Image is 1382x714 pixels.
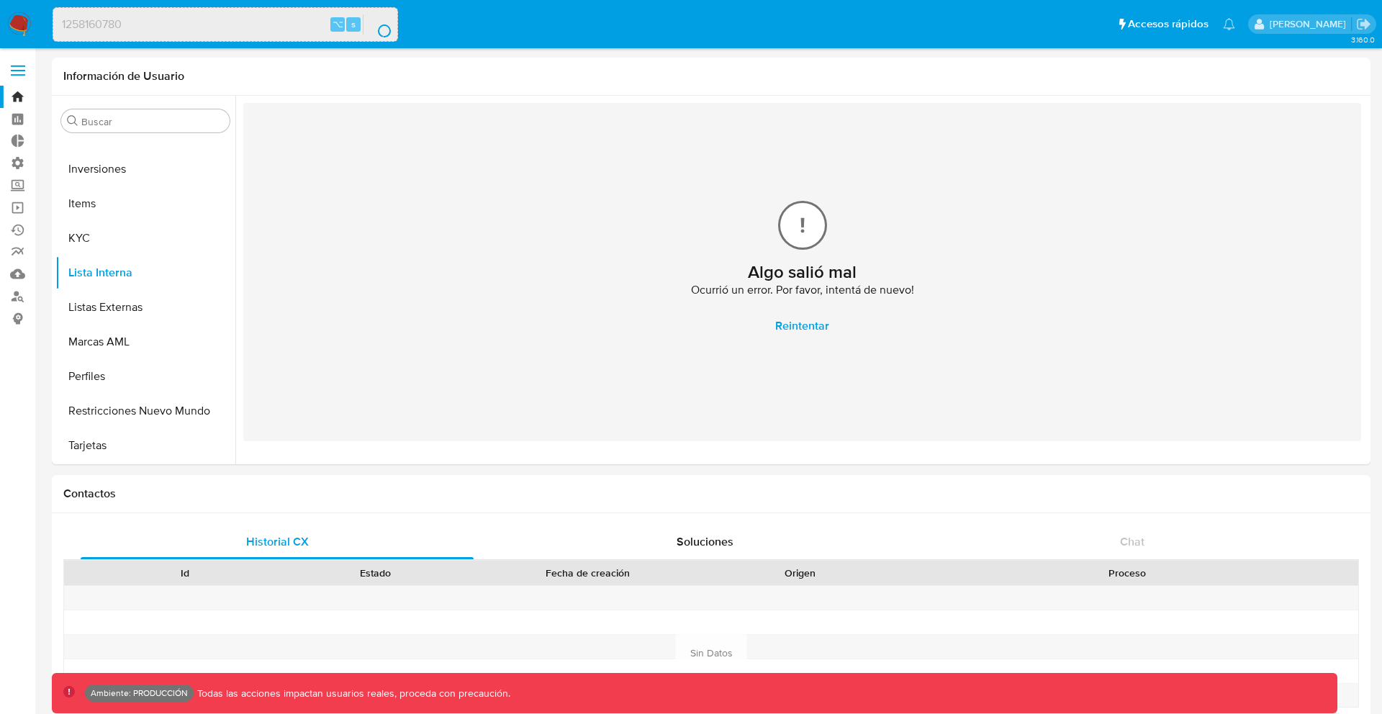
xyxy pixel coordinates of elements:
span: ⌥ [333,17,343,31]
button: Listas Externas [55,290,235,325]
button: Restricciones Nuevo Mundo [55,394,235,428]
h1: Información de Usuario [63,69,184,83]
input: Buscar [81,115,224,128]
p: franco.barberis@mercadolibre.com [1270,17,1351,31]
span: s [351,17,356,31]
button: Inversiones [55,152,235,186]
div: Estado [290,566,461,580]
button: KYC [55,221,235,256]
span: Historial CX [246,533,309,550]
button: Lista Interna [55,256,235,290]
button: Perfiles [55,359,235,394]
div: Fecha de creación [481,566,694,580]
a: Salir [1356,17,1371,32]
p: Todas las acciones impactan usuarios reales, proceda con precaución. [194,687,510,700]
h1: Contactos [63,487,1359,501]
a: Notificaciones [1223,18,1235,30]
button: Items [55,186,235,221]
button: Marcas AML [55,325,235,359]
button: search-icon [363,14,392,35]
div: Proceso [905,566,1348,580]
div: Origen [715,566,885,580]
button: Buscar [67,115,78,127]
div: Id [99,566,270,580]
span: Accesos rápidos [1128,17,1209,32]
p: Ambiente: PRODUCCIÓN [91,690,188,696]
span: Soluciones [677,533,733,550]
span: Chat [1120,533,1144,550]
button: Tarjetas [55,428,235,463]
input: Buscar usuario o caso... [53,15,397,34]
